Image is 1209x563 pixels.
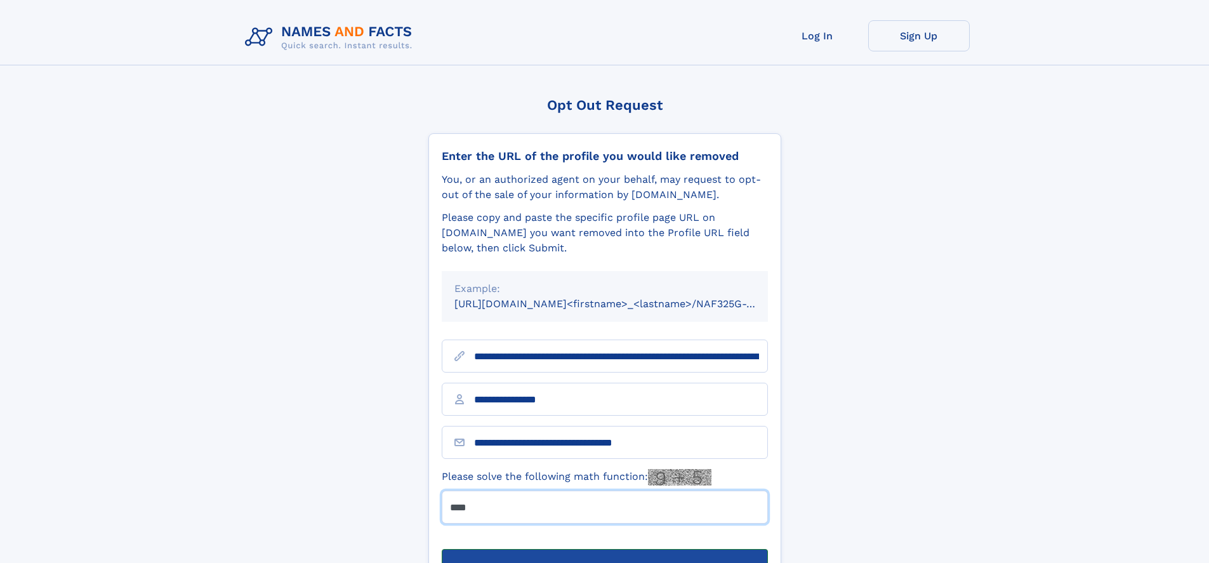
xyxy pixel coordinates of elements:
[454,281,755,296] div: Example:
[442,469,711,486] label: Please solve the following math function:
[442,172,768,202] div: You, or an authorized agent on your behalf, may request to opt-out of the sale of your informatio...
[428,97,781,113] div: Opt Out Request
[240,20,423,55] img: Logo Names and Facts
[442,149,768,163] div: Enter the URL of the profile you would like removed
[442,210,768,256] div: Please copy and paste the specific profile page URL on [DOMAIN_NAME] you want removed into the Pr...
[868,20,970,51] a: Sign Up
[454,298,792,310] small: [URL][DOMAIN_NAME]<firstname>_<lastname>/NAF325G-xxxxxxxx
[767,20,868,51] a: Log In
